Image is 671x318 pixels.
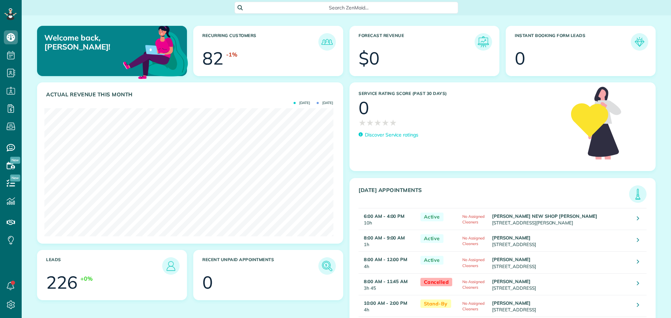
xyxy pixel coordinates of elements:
[633,35,647,49] img: icon_form_leads-04211a6a04a5b2264e4ee56bc0799ec3eb69b7e499cbb523a139df1d13a81ae0.png
[492,213,597,219] strong: [PERSON_NAME] NEW SHOP [PERSON_NAME]
[80,275,93,283] div: +0%
[226,51,237,59] div: -1%
[492,235,531,241] strong: [PERSON_NAME]
[364,279,407,284] strong: 8:00 AM - 11:45 AM
[420,278,453,287] span: Cancelled
[320,35,334,49] img: icon_recurring_customers-cf858462ba22bcd05b5a5880d41d6543d210077de5bb9ebc9590e49fd87d84ed.png
[359,208,417,230] td: 10h
[359,99,369,117] div: 0
[420,234,443,243] span: Active
[364,213,404,219] strong: 6:00 AM - 4:00 PM
[317,101,333,105] span: [DATE]
[492,300,531,306] strong: [PERSON_NAME]
[382,117,389,129] span: ★
[364,235,405,241] strong: 8:00 AM - 9:00 AM
[420,256,443,265] span: Active
[374,117,382,129] span: ★
[10,175,20,182] span: New
[359,91,564,96] h3: Service Rating score (past 30 days)
[492,279,531,284] strong: [PERSON_NAME]
[462,214,485,224] span: No Assigned Cleaners
[462,279,485,290] span: No Assigned Cleaners
[46,274,78,291] div: 226
[420,299,451,308] span: Stand-By
[359,33,475,51] h3: Forecast Revenue
[359,295,417,317] td: 4h
[365,131,418,139] p: Discover Service ratings
[364,300,407,306] strong: 10:00 AM - 2:00 PM
[490,273,632,295] td: [STREET_ADDRESS]
[366,117,374,129] span: ★
[202,257,318,275] h3: Recent unpaid appointments
[515,50,525,67] div: 0
[359,50,380,67] div: $0
[515,33,631,51] h3: Instant Booking Form Leads
[202,33,318,51] h3: Recurring Customers
[359,187,629,203] h3: [DATE] Appointments
[46,91,336,98] h3: Actual Revenue this month
[631,187,645,201] img: icon_todays_appointments-901f7ab196bb0bea1936b74009e4eb5ffbc2d2711fa7634e0d609ed5ef32b18b.png
[294,101,310,105] span: [DATE]
[476,35,490,49] img: icon_forecast_revenue-8c13a41c7ed35a8dcfafea3cbb826a0462acb37728057bba2d056411b612bbbe.png
[490,252,632,273] td: [STREET_ADDRESS]
[462,257,485,268] span: No Assigned Cleaners
[164,259,178,273] img: icon_leads-1bed01f49abd5b7fead27621c3d59655bb73ed531f8eeb49469d10e621d6b896.png
[462,301,485,311] span: No Assigned Cleaners
[420,213,443,221] span: Active
[359,252,417,273] td: 4h
[122,18,189,86] img: dashboard_welcome-42a62b7d889689a78055ac9021e634bf52bae3f8056760290aed330b23ab8690.png
[202,50,223,67] div: 82
[359,273,417,295] td: 3h 45
[359,117,366,129] span: ★
[364,257,407,262] strong: 8:00 AM - 12:00 PM
[359,230,417,252] td: 1h
[462,236,485,246] span: No Assigned Cleaners
[492,257,531,262] strong: [PERSON_NAME]
[46,257,162,275] h3: Leads
[359,131,418,139] a: Discover Service ratings
[320,259,334,273] img: icon_unpaid_appointments-47b8ce3997adf2238b356f14209ab4cced10bd1f174958f3ca8f1d0dd7fffeee.png
[490,230,632,252] td: [STREET_ADDRESS]
[490,208,632,230] td: [STREET_ADDRESS][PERSON_NAME]
[389,117,397,129] span: ★
[202,274,213,291] div: 0
[44,33,139,52] p: Welcome back, [PERSON_NAME]!
[10,157,20,164] span: New
[490,295,632,317] td: [STREET_ADDRESS]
